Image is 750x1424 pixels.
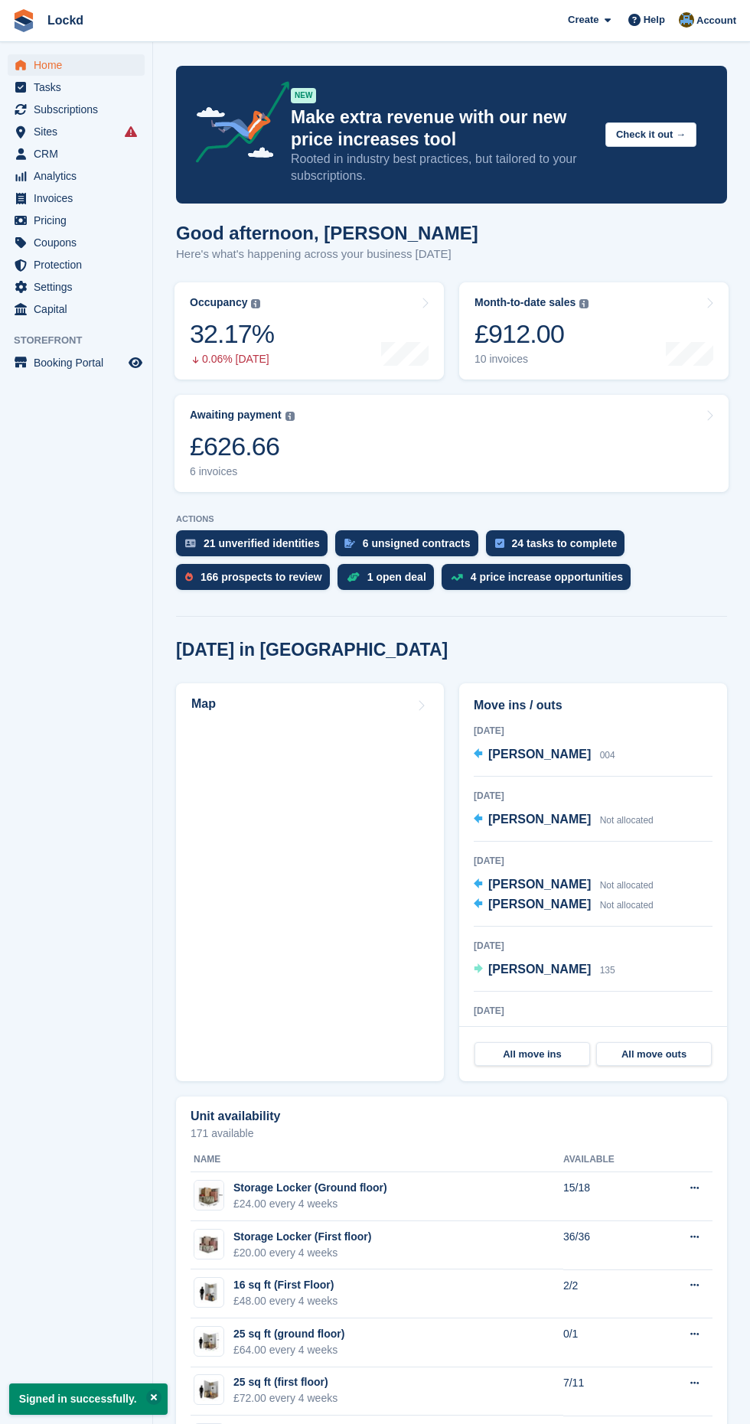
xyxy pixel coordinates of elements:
[474,696,712,715] h2: Move ins / outs
[488,813,591,826] span: [PERSON_NAME]
[474,296,576,309] div: Month-to-date sales
[474,353,589,366] div: 10 invoices
[12,9,35,32] img: stora-icon-8386f47178a22dfd0bd8f6a31ec36ba5ce8667c1dd55bd0f319d3a0aa187defe.svg
[34,232,126,253] span: Coupons
[488,878,591,891] span: [PERSON_NAME]
[291,151,593,184] p: Rooted in industry best practices, but tailored to your subscriptions.
[233,1180,387,1196] div: Storage Locker (Ground floor)
[191,697,216,711] h2: Map
[185,572,193,582] img: prospect-51fa495bee0391a8d652442698ab0144808aea92771e9ea1ae160a38d050c398.svg
[335,530,486,564] a: 6 unsigned contracts
[512,537,618,549] div: 24 tasks to complete
[176,530,335,564] a: 21 unverified identities
[190,465,295,478] div: 6 invoices
[190,353,274,366] div: 0.06% [DATE]
[233,1390,337,1406] div: £72.00 every 4 weeks
[563,1148,655,1172] th: Available
[34,276,126,298] span: Settings
[34,165,126,187] span: Analytics
[474,1042,590,1067] a: All move ins
[126,354,145,372] a: Preview store
[8,352,145,373] a: menu
[8,187,145,209] a: menu
[34,99,126,120] span: Subscriptions
[563,1318,655,1367] td: 0/1
[190,296,247,309] div: Occupancy
[34,352,126,373] span: Booking Portal
[176,514,727,524] p: ACTIONS
[442,564,638,598] a: 4 price increase opportunities
[474,810,654,830] a: [PERSON_NAME] Not allocated
[474,318,589,350] div: £912.00
[233,1245,371,1261] div: £20.00 every 4 weeks
[347,572,360,582] img: deal-1b604bf984904fb50ccaf53a9ad4b4a5d6e5aea283cecdc64d6e3604feb123c2.svg
[233,1293,337,1309] div: £48.00 every 4 weeks
[363,537,471,549] div: 6 unsigned contracts
[367,571,426,583] div: 1 open deal
[563,1221,655,1270] td: 36/36
[204,537,320,549] div: 21 unverified identities
[8,210,145,231] a: menu
[600,815,654,826] span: Not allocated
[474,939,712,953] div: [DATE]
[251,299,260,308] img: icon-info-grey-7440780725fd019a000dd9b08b2336e03edf1995a4989e88bcd33f0948082b44.svg
[201,571,322,583] div: 166 prospects to review
[291,88,316,103] div: NEW
[285,412,295,421] img: icon-info-grey-7440780725fd019a000dd9b08b2336e03edf1995a4989e88bcd33f0948082b44.svg
[8,77,145,98] a: menu
[34,121,126,142] span: Sites
[474,745,615,765] a: [PERSON_NAME] 004
[34,54,126,76] span: Home
[185,539,196,548] img: verify_identity-adf6edd0f0f0b5bbfe63781bf79b02c33cf7c696d77639b501bdc392416b5a36.svg
[337,564,442,598] a: 1 open deal
[34,254,126,275] span: Protection
[233,1229,371,1245] div: Storage Locker (First floor)
[679,12,694,28] img: Paul Budding
[8,276,145,298] a: menu
[176,640,448,660] h2: [DATE] in [GEOGRAPHIC_DATA]
[8,298,145,320] a: menu
[451,574,463,581] img: price_increase_opportunities-93ffe204e8149a01c8c9dc8f82e8f89637d9d84a8eef4429ea346261dce0b2c0.svg
[563,1269,655,1318] td: 2/2
[568,12,598,28] span: Create
[8,99,145,120] a: menu
[486,530,633,564] a: 24 tasks to complete
[495,539,504,548] img: task-75834270c22a3079a89374b754ae025e5fb1db73e45f91037f5363f120a921f8.svg
[291,106,593,151] p: Make extra revenue with our new price increases tool
[644,12,665,28] span: Help
[194,1331,223,1353] img: 25.jpg
[474,724,712,738] div: [DATE]
[474,960,615,980] a: [PERSON_NAME] 135
[34,210,126,231] span: Pricing
[125,125,137,138] i: Smart entry sync failures have occurred
[191,1128,712,1139] p: 171 available
[9,1383,168,1415] p: Signed in successfully.
[563,1172,655,1221] td: 15/18
[474,1004,712,1018] div: [DATE]
[600,900,654,911] span: Not allocated
[14,333,152,348] span: Storefront
[8,165,145,187] a: menu
[459,282,729,380] a: Month-to-date sales £912.00 10 invoices
[600,750,615,761] span: 004
[474,895,654,915] a: [PERSON_NAME] Not allocated
[194,1379,223,1401] img: 25-sqft-unit.jpg
[605,122,696,148] button: Check it out →
[696,13,736,28] span: Account
[563,1367,655,1416] td: 7/11
[600,880,654,891] span: Not allocated
[194,1230,223,1259] img: Locker%20Medium%201%20-%20Plain%20(1).jpg
[488,963,591,976] span: [PERSON_NAME]
[233,1326,344,1342] div: 25 sq ft (ground floor)
[344,539,355,548] img: contract_signature_icon-13c848040528278c33f63329250d36e43548de30e8caae1d1a13099fd9432cc5.svg
[233,1342,344,1358] div: £64.00 every 4 weeks
[34,143,126,165] span: CRM
[579,299,589,308] img: icon-info-grey-7440780725fd019a000dd9b08b2336e03edf1995a4989e88bcd33f0948082b44.svg
[41,8,90,33] a: Lockd
[471,571,623,583] div: 4 price increase opportunities
[176,246,478,263] p: Here's what's happening across your business [DATE]
[596,1042,712,1067] a: All move outs
[488,898,591,911] span: [PERSON_NAME]
[34,77,126,98] span: Tasks
[194,1181,223,1210] img: Locker%20image.png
